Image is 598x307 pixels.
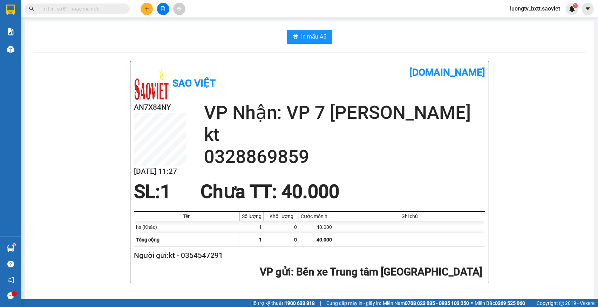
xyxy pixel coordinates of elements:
[409,67,485,78] b: [DOMAIN_NAME]
[569,6,575,12] img: icon-new-feature
[136,213,237,219] div: Tên
[301,213,332,219] div: Cước món hàng
[196,181,344,202] div: Chưa TT : 40.000
[559,301,564,306] span: copyright
[336,213,483,219] div: Ghi chú
[39,5,121,13] input: Tìm tên, số ĐT hoặc mã đơn
[383,299,469,307] span: Miền Nam
[574,3,576,8] span: 1
[294,237,297,243] span: 0
[495,300,525,306] strong: 0369 525 060
[7,245,14,252] img: warehouse-icon
[7,277,14,283] span: notification
[405,300,469,306] strong: 0708 023 035 - 0935 103 250
[204,124,485,146] h2: kt
[326,299,381,307] span: Cung cấp máy in - giấy in:
[161,6,165,11] span: file-add
[585,6,591,12] span: caret-down
[204,102,485,124] h2: VP Nhận: VP 7 [PERSON_NAME]
[173,3,185,15] button: aim
[7,46,14,53] img: warehouse-icon
[320,299,321,307] span: |
[250,299,315,307] span: Hỗ trợ kỹ thuật:
[266,213,297,219] div: Khối lượng
[241,213,262,219] div: Số lượng
[177,6,182,11] span: aim
[582,3,594,15] button: caret-down
[264,221,299,233] div: 0
[317,237,332,243] span: 40.000
[141,3,153,15] button: plus
[134,265,482,279] h2: : Bến xe Trung tâm [GEOGRAPHIC_DATA]
[136,237,159,243] span: Tổng cộng
[29,6,34,11] span: search
[7,28,14,35] img: solution-icon
[293,34,298,40] span: printer
[134,102,186,113] h2: AN7X84NY
[7,292,14,299] span: message
[285,300,315,306] strong: 1900 633 818
[160,181,171,203] span: 1
[7,261,14,267] span: question-circle
[301,32,326,41] span: In mẫu A5
[260,266,291,278] span: VP gửi
[239,221,264,233] div: 1
[475,299,525,307] span: Miền Bắc
[134,67,169,102] img: logo.jpg
[134,166,186,177] h2: [DATE] 11:27
[530,299,531,307] span: |
[299,221,334,233] div: 40.000
[287,30,332,44] button: printerIn mẫu A5
[204,146,485,168] h2: 0328869859
[157,3,169,15] button: file-add
[504,4,566,13] span: luongtv_bxtt.saoviet
[172,77,216,89] b: Sao Việt
[134,221,239,233] div: hs (Khác)
[6,5,15,15] img: logo-vxr
[144,6,149,11] span: plus
[471,302,473,305] span: ⚪️
[259,237,262,243] span: 1
[134,250,482,261] h2: Người gửi: kt - 0354547291
[13,244,15,246] sup: 1
[573,3,578,8] sup: 1
[134,181,160,203] span: SL:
